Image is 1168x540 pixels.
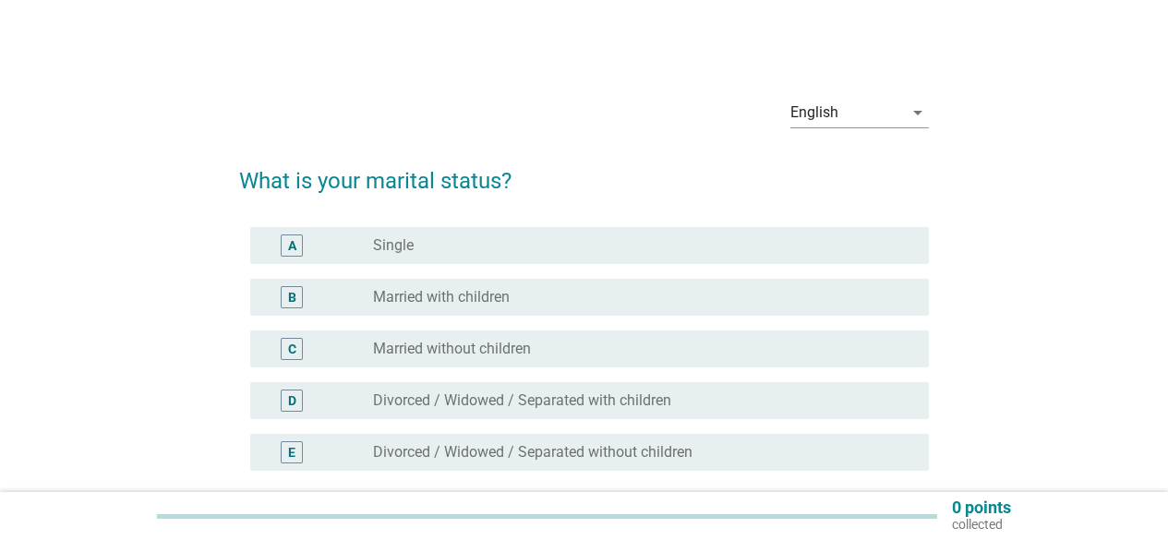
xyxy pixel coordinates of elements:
[373,236,414,255] label: Single
[288,391,296,411] div: D
[373,391,671,410] label: Divorced / Widowed / Separated with children
[288,288,296,307] div: B
[952,499,1011,516] p: 0 points
[373,288,510,306] label: Married with children
[907,102,929,124] i: arrow_drop_down
[288,443,295,462] div: E
[288,340,296,359] div: C
[952,516,1011,533] p: collected
[790,104,838,121] div: English
[373,443,692,462] label: Divorced / Widowed / Separated without children
[288,236,296,256] div: A
[239,146,929,198] h2: What is your marital status?
[373,340,531,358] label: Married without children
